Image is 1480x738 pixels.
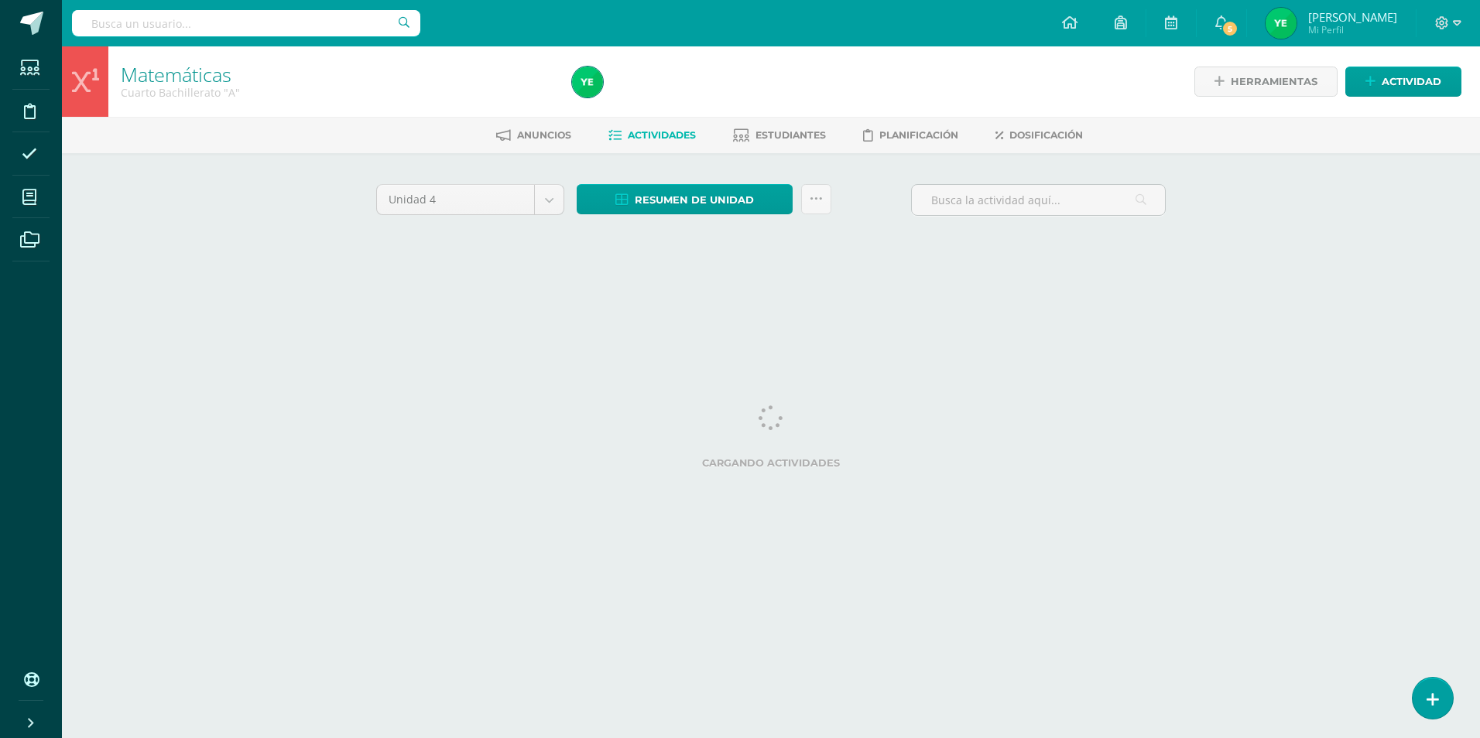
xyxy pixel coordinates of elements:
[879,129,958,141] span: Planificación
[72,10,420,36] input: Busca un usuario...
[572,67,603,97] img: 6fd3bd7d6e4834e5979ff6a5032b647c.png
[608,123,696,148] a: Actividades
[376,457,1166,469] label: Cargando actividades
[635,186,754,214] span: Resumen de unidad
[912,185,1165,215] input: Busca la actividad aquí...
[389,185,522,214] span: Unidad 4
[1231,67,1317,96] span: Herramientas
[1345,67,1461,97] a: Actividad
[121,85,553,100] div: Cuarto Bachillerato 'A'
[496,123,571,148] a: Anuncios
[1382,67,1441,96] span: Actividad
[517,129,571,141] span: Anuncios
[377,185,564,214] a: Unidad 4
[1194,67,1338,97] a: Herramientas
[733,123,826,148] a: Estudiantes
[121,63,553,85] h1: Matemáticas
[577,184,793,214] a: Resumen de unidad
[1266,8,1297,39] img: 6fd3bd7d6e4834e5979ff6a5032b647c.png
[121,61,231,87] a: Matemáticas
[1308,23,1397,36] span: Mi Perfil
[628,129,696,141] span: Actividades
[755,129,826,141] span: Estudiantes
[863,123,958,148] a: Planificación
[995,123,1083,148] a: Dosificación
[1009,129,1083,141] span: Dosificación
[1221,20,1238,37] span: 5
[1308,9,1397,25] span: [PERSON_NAME]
